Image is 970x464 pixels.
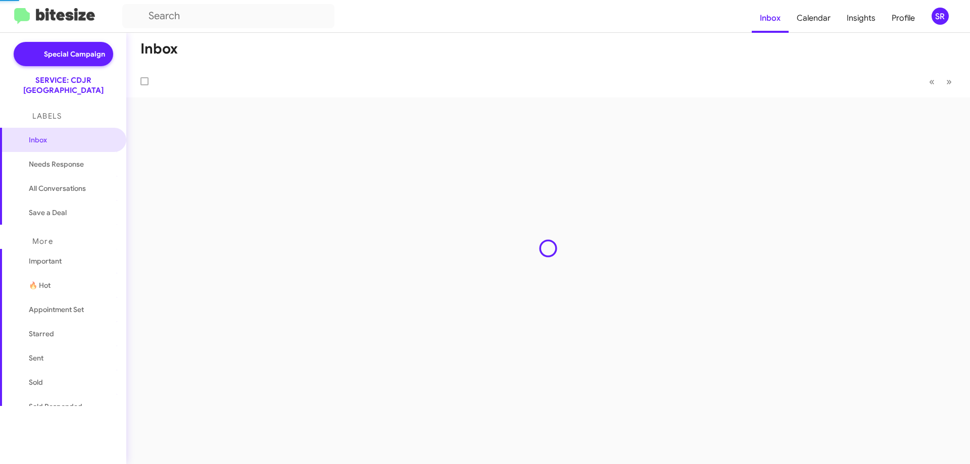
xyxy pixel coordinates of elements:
span: More [32,237,53,246]
input: Search [122,4,334,28]
span: Sold Responded [29,401,82,411]
span: Labels [32,112,62,121]
span: Sold [29,377,43,387]
span: « [929,75,935,88]
span: 🔥 Hot [29,280,51,290]
nav: Page navigation example [924,71,958,92]
span: Special Campaign [44,49,105,59]
div: SR [932,8,949,25]
button: SR [923,8,959,25]
span: Starred [29,329,54,339]
button: Next [940,71,958,92]
a: Calendar [789,4,839,33]
span: Sent [29,353,43,363]
span: Save a Deal [29,208,67,218]
span: » [946,75,952,88]
h1: Inbox [140,41,178,57]
a: Special Campaign [14,42,113,66]
span: All Conversations [29,183,86,193]
span: Important [29,256,115,266]
a: Inbox [752,4,789,33]
span: Appointment Set [29,304,84,315]
a: Profile [884,4,923,33]
button: Previous [923,71,941,92]
span: Needs Response [29,159,115,169]
a: Insights [839,4,884,33]
span: Inbox [29,135,115,145]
